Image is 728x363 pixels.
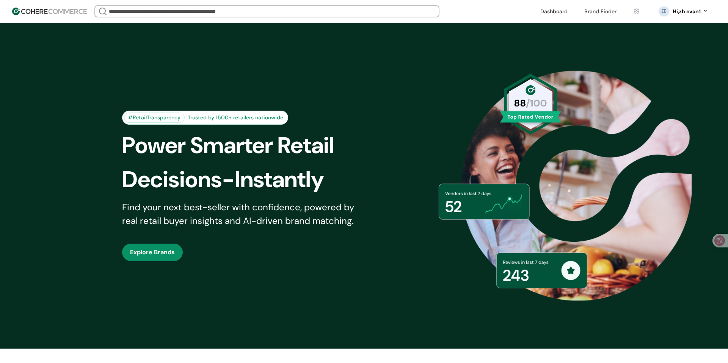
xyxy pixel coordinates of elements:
div: Power Smarter Retail [122,128,377,163]
button: Explore Brands [122,244,183,261]
div: Find your next best-seller with confidence, powered by real retail buyer insights and AI-driven b... [122,200,364,228]
div: #RetailTransparency [124,113,185,123]
img: Cohere Logo [12,8,87,15]
div: Decisions-Instantly [122,163,377,197]
button: Hi,zh evan1 [673,8,708,16]
svg: 0 percent [658,6,670,17]
div: Trusted by 1500+ retailers nationwide [185,114,286,122]
div: Hi, zh evan1 [673,8,701,16]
